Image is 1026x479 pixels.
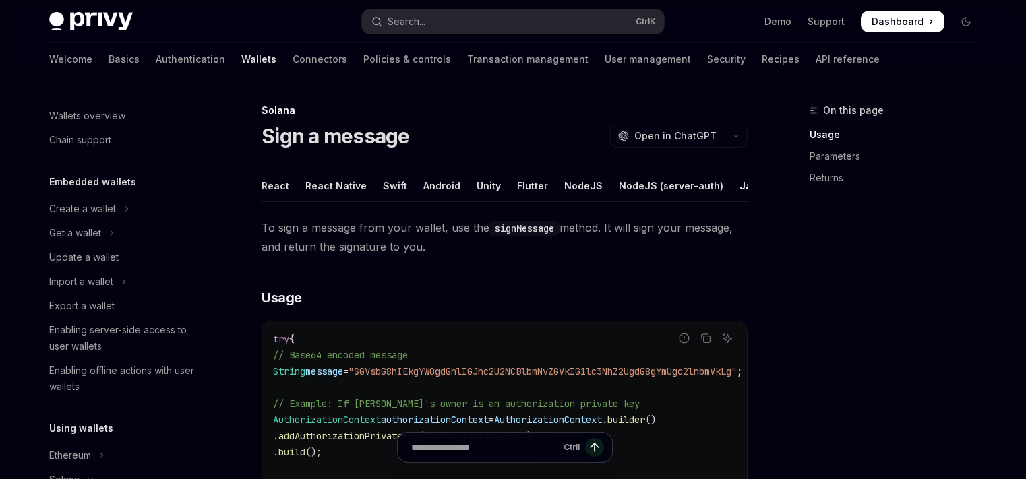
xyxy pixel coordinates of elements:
[609,125,725,148] button: Open in ChatGPT
[273,333,289,345] span: try
[49,274,113,290] div: Import a wallet
[381,414,489,426] span: authorizationContext
[38,318,211,358] a: Enabling server-side access to user wallets
[423,170,460,201] div: Android
[564,170,603,201] div: NodeJS
[241,43,276,75] a: Wallets
[719,329,736,347] button: Ask AI
[38,245,211,269] a: Update a wallet
[362,9,664,34] button: Open search
[740,170,763,201] div: Java
[411,433,558,462] input: Ask a question...
[810,167,988,189] a: Returns
[49,43,92,75] a: Welcome
[262,104,748,117] div: Solana
[38,221,211,245] button: Toggle Get a wallet section
[305,365,343,377] span: message
[810,146,988,167] a: Parameters
[38,294,211,318] a: Export a wallet
[49,362,203,395] div: Enabling offline actions with user wallets
[262,288,302,307] span: Usage
[293,43,347,75] a: Connectors
[607,414,645,426] span: builder
[467,43,589,75] a: Transaction management
[49,201,116,217] div: Create a wallet
[343,365,349,377] span: =
[494,414,602,426] span: AuthorizationContext
[808,15,845,28] a: Support
[156,43,225,75] a: Authentication
[477,170,501,201] div: Unity
[489,414,494,426] span: =
[273,397,640,410] span: // Example: If [PERSON_NAME]'s owner is an authorization private key
[363,43,451,75] a: Policies & controls
[262,170,289,201] div: React
[489,221,560,236] code: signMessage
[517,170,548,201] div: Flutter
[109,43,140,75] a: Basics
[49,447,91,464] div: Ethereum
[49,225,101,241] div: Get a wallet
[619,170,723,201] div: NodeJS (server-auth)
[636,16,656,27] span: Ctrl K
[38,197,211,221] button: Toggle Create a wallet section
[262,124,410,148] h1: Sign a message
[38,269,211,294] button: Toggle Import a wallet section
[273,365,305,377] span: String
[697,329,715,347] button: Copy the contents from the code block
[273,349,408,361] span: // Base64 encoded message
[602,414,607,426] span: .
[262,218,748,256] span: To sign a message from your wallet, use the method. It will sign your message, and return the sig...
[383,170,407,201] div: Swift
[49,298,115,314] div: Export a wallet
[762,43,799,75] a: Recipes
[585,438,604,457] button: Send message
[289,333,295,345] span: {
[810,124,988,146] a: Usage
[49,249,119,265] div: Update a wallet
[49,174,136,190] h5: Embedded wallets
[349,365,737,377] span: "SGVsbG8hIEkgYW0gdGhlIGJhc2U2NCBlbmNvZGVkIG1lc3NhZ2UgdG8gYmUgc2lnbmVkLg"
[861,11,944,32] a: Dashboard
[49,322,203,354] div: Enabling server-side access to user wallets
[388,13,425,30] div: Search...
[707,43,746,75] a: Security
[675,329,693,347] button: Report incorrect code
[605,43,691,75] a: User management
[49,132,111,148] div: Chain support
[38,104,211,128] a: Wallets overview
[49,108,125,124] div: Wallets overview
[38,128,211,152] a: Chain support
[38,358,211,399] a: Enabling offline actions with user wallets
[872,15,924,28] span: Dashboard
[737,365,742,377] span: ;
[305,170,367,201] div: React Native
[38,443,211,468] button: Toggle Ethereum section
[49,420,113,437] h5: Using wallets
[273,414,381,426] span: AuthorizationContext
[955,11,977,32] button: Toggle dark mode
[49,12,133,31] img: dark logo
[764,15,791,28] a: Demo
[816,43,880,75] a: API reference
[645,414,656,426] span: ()
[634,129,717,143] span: Open in ChatGPT
[823,102,884,119] span: On this page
